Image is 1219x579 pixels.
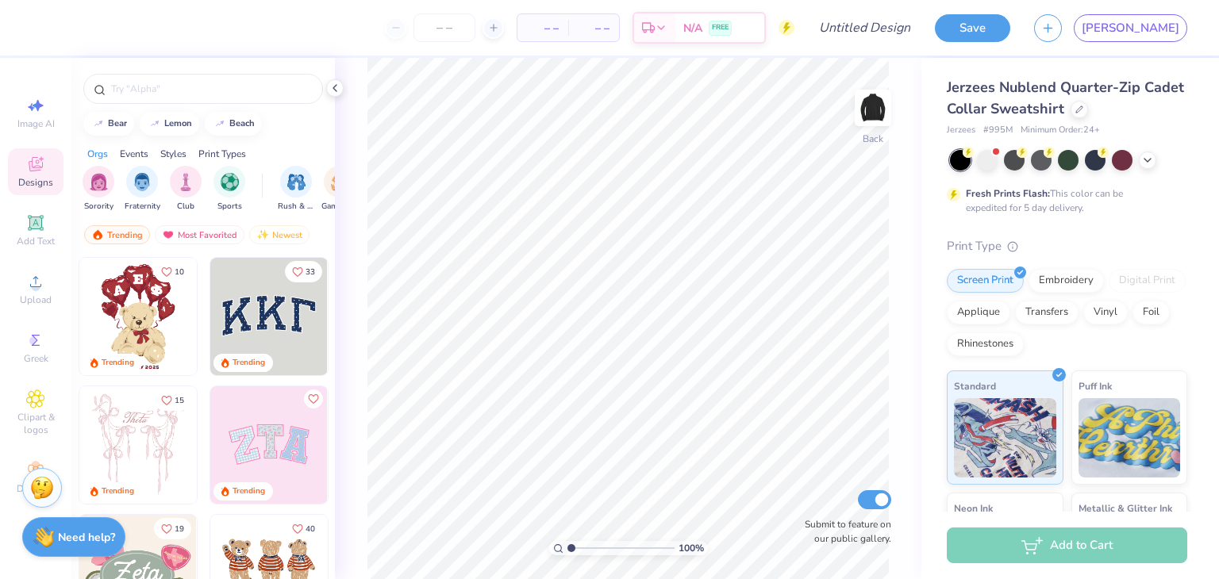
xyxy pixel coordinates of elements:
[140,112,199,136] button: lemon
[175,397,184,405] span: 15
[210,386,328,504] img: 9980f5e8-e6a1-4b4a-8839-2b0e9349023c
[321,201,358,213] span: Game Day
[125,201,160,213] span: Fraternity
[125,166,160,213] button: filter button
[90,173,108,191] img: Sorority Image
[321,166,358,213] button: filter button
[304,389,323,408] button: Like
[162,229,175,240] img: most_fav.gif
[110,81,313,97] input: Try "Alpha"
[278,166,314,213] button: filter button
[966,186,1161,215] div: This color can be expedited for 5 day delivery.
[196,258,313,375] img: e74243e0-e378-47aa-a400-bc6bcb25063a
[306,525,315,533] span: 40
[213,166,245,213] button: filter button
[92,119,105,128] img: trend_line.gif
[205,112,262,136] button: beach
[278,201,314,213] span: Rush & Bid
[233,357,265,369] div: Trending
[8,411,63,436] span: Clipart & logos
[1029,269,1104,293] div: Embroidery
[679,541,704,555] span: 100 %
[148,119,161,128] img: trend_line.gif
[1079,500,1172,516] span: Metallic & Glitter Ink
[413,13,475,42] input: – –
[164,119,192,128] div: lemon
[1021,124,1100,137] span: Minimum Order: 24 +
[24,352,48,365] span: Greek
[154,261,191,282] button: Like
[947,332,1024,356] div: Rhinestones
[160,147,187,161] div: Styles
[1015,301,1079,324] div: Transfers
[79,258,197,375] img: 587403a7-0594-4a7f-b2bd-0ca67a3ff8dd
[287,173,306,191] img: Rush & Bid Image
[177,173,194,191] img: Club Image
[256,229,269,240] img: Newest.gif
[1079,398,1181,477] img: Puff Ink
[120,147,148,161] div: Events
[683,20,702,36] span: N/A
[125,166,160,213] div: filter for Fraternity
[331,173,349,191] img: Game Day Image
[198,147,246,161] div: Print Types
[170,166,202,213] div: filter for Club
[1083,301,1128,324] div: Vinyl
[84,225,150,244] div: Trending
[83,166,114,213] button: filter button
[285,261,322,282] button: Like
[175,268,184,276] span: 10
[175,525,184,533] span: 19
[857,92,889,124] img: Back
[17,482,55,495] span: Decorate
[278,166,314,213] div: filter for Rush & Bid
[233,485,265,497] div: Trending
[154,389,191,411] button: Like
[947,301,1010,324] div: Applique
[17,235,55,247] span: Add Text
[966,187,1050,200] strong: Fresh Prints Flash:
[947,78,1184,118] span: Jerzees Nublend Quarter-Zip Cadet Collar Sweatshirt
[154,518,191,539] button: Like
[102,485,134,497] div: Trending
[712,22,729,33] span: FREE
[18,176,53,189] span: Designs
[947,124,975,137] span: Jerzees
[79,386,197,504] img: 83dda5b0-2158-48ca-832c-f6b4ef4c4536
[108,119,127,128] div: bear
[1079,378,1112,394] span: Puff Ink
[155,225,244,244] div: Most Favorited
[58,530,115,545] strong: Need help?
[578,20,609,36] span: – –
[1109,269,1186,293] div: Digital Print
[133,173,151,191] img: Fraternity Image
[102,357,134,369] div: Trending
[213,119,226,128] img: trend_line.gif
[983,124,1013,137] span: # 995M
[954,398,1056,477] img: Standard
[306,268,315,276] span: 33
[527,20,559,36] span: – –
[1074,14,1187,42] a: [PERSON_NAME]
[1132,301,1170,324] div: Foil
[213,166,245,213] div: filter for Sports
[285,518,322,539] button: Like
[249,225,310,244] div: Newest
[806,12,923,44] input: Untitled Design
[17,117,55,130] span: Image AI
[327,258,444,375] img: edfb13fc-0e43-44eb-bea2-bf7fc0dd67f9
[83,112,134,136] button: bear
[83,166,114,213] div: filter for Sorority
[863,132,883,146] div: Back
[87,147,108,161] div: Orgs
[229,119,255,128] div: beach
[91,229,104,240] img: trending.gif
[1082,19,1179,37] span: [PERSON_NAME]
[947,237,1187,255] div: Print Type
[321,166,358,213] div: filter for Game Day
[221,173,239,191] img: Sports Image
[954,500,993,516] span: Neon Ink
[796,517,891,546] label: Submit to feature on our public gallery.
[217,201,242,213] span: Sports
[177,201,194,213] span: Club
